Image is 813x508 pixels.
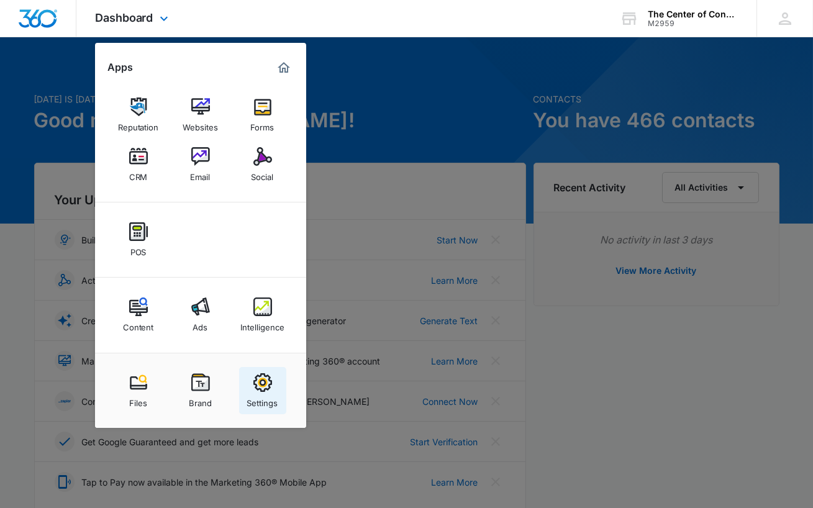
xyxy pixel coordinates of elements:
a: Marketing 360® Dashboard [274,58,294,78]
div: Reputation [118,116,159,132]
a: Ads [177,291,224,338]
div: Websites [183,116,218,132]
a: Email [177,141,224,188]
a: Files [115,367,162,414]
a: CRM [115,141,162,188]
a: Social [239,141,286,188]
div: Settings [247,392,278,408]
h2: Apps [107,61,133,73]
a: Intelligence [239,291,286,338]
div: account id [648,19,738,28]
a: POS [115,216,162,263]
a: Brand [177,367,224,414]
div: Social [252,166,274,182]
div: Content [123,316,154,332]
div: CRM [129,166,148,182]
a: Settings [239,367,286,414]
div: account name [648,9,738,19]
div: Forms [251,116,275,132]
a: Websites [177,91,224,138]
div: Ads [193,316,208,332]
a: Content [115,291,162,338]
div: Brand [189,392,212,408]
div: POS [130,241,147,257]
a: Reputation [115,91,162,138]
div: Intelligence [240,316,284,332]
span: Dashboard [95,11,153,24]
div: Email [191,166,211,182]
div: Files [129,392,147,408]
a: Forms [239,91,286,138]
